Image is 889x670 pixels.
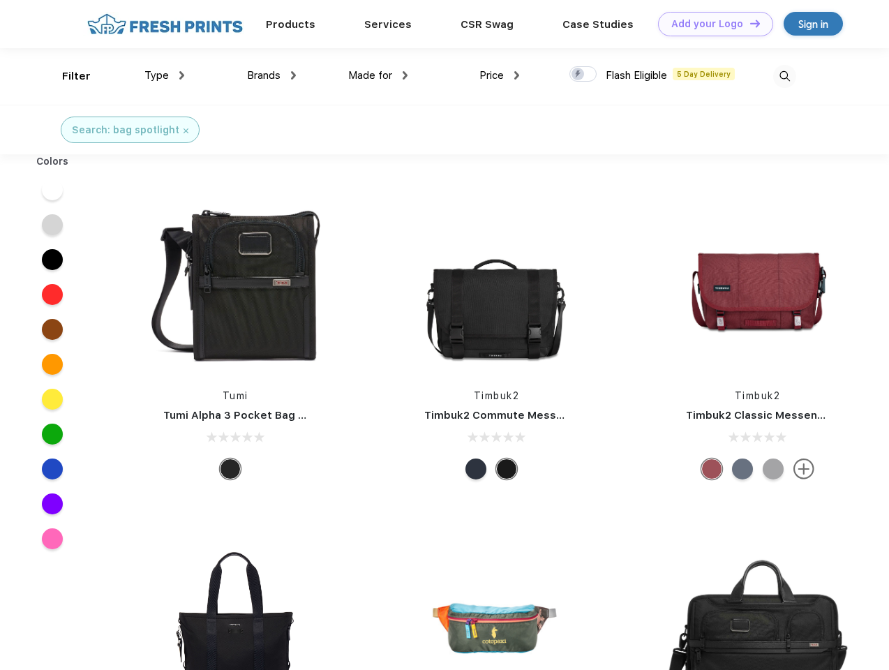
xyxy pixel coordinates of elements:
[671,18,743,30] div: Add your Logo
[686,409,859,422] a: Timbuk2 Classic Messenger Bag
[62,68,91,84] div: Filter
[247,69,281,82] span: Brands
[750,20,760,27] img: DT
[798,16,828,32] div: Sign in
[701,459,722,479] div: Eco Collegiate Red
[291,71,296,80] img: dropdown.png
[673,68,735,80] span: 5 Day Delivery
[220,459,241,479] div: Black
[793,459,814,479] img: more.svg
[514,71,519,80] img: dropdown.png
[496,459,517,479] div: Eco Black
[26,154,80,169] div: Colors
[184,128,188,133] img: filter_cancel.svg
[179,71,184,80] img: dropdown.png
[142,189,328,375] img: func=resize&h=266
[348,69,392,82] span: Made for
[266,18,315,31] a: Products
[784,12,843,36] a: Sign in
[403,189,589,375] img: func=resize&h=266
[83,12,247,36] img: fo%20logo%202.webp
[735,390,781,401] a: Timbuk2
[465,459,486,479] div: Eco Nautical
[403,71,408,80] img: dropdown.png
[732,459,753,479] div: Eco Lightbeam
[72,123,179,137] div: Search: bag spotlight
[474,390,520,401] a: Timbuk2
[763,459,784,479] div: Eco Rind Pop
[665,189,851,375] img: func=resize&h=266
[163,409,327,422] a: Tumi Alpha 3 Pocket Bag Small
[424,409,611,422] a: Timbuk2 Commute Messenger Bag
[606,69,667,82] span: Flash Eligible
[144,69,169,82] span: Type
[223,390,248,401] a: Tumi
[479,69,504,82] span: Price
[773,65,796,88] img: desktop_search.svg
